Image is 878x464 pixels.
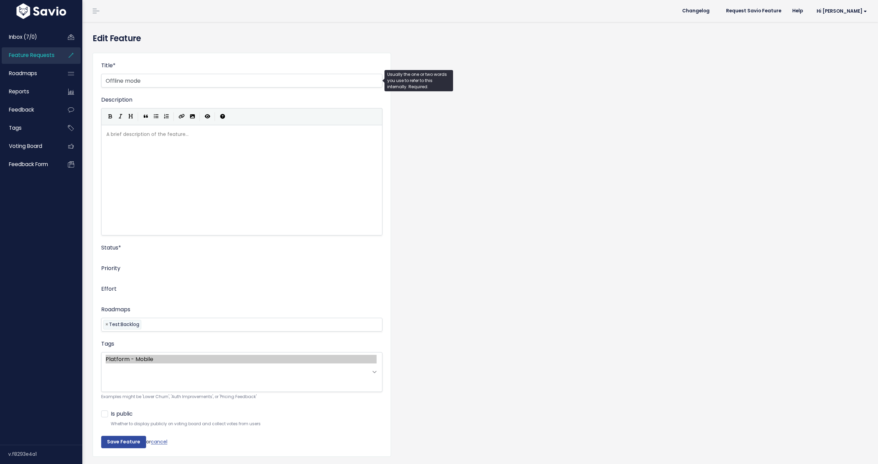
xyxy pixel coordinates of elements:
label: Is public [111,409,133,419]
a: Feedback [2,102,57,118]
span: Tags [9,124,22,131]
button: Italic [115,112,126,122]
input: Keep it short and sweet [101,74,382,88]
input: Save Feature [101,436,146,448]
span: Hi [PERSON_NAME] [817,9,867,14]
span: Reports [9,88,29,95]
a: Roadmaps [2,66,57,81]
h4: Edit Feature [93,32,868,45]
button: Toggle Preview [202,112,213,122]
span: Roadmaps [9,70,37,77]
small: Whether to display publicly on voting board and collect votes from users [111,420,382,428]
label: Roadmaps [101,305,130,314]
div: v.f8293e4a1 [8,445,82,463]
span: Voting Board [9,142,42,150]
a: Request Savio Feature [721,6,787,16]
span: × [105,320,108,329]
img: logo-white.9d6f32f41409.svg [15,3,68,19]
span: Feedback form [9,161,48,168]
label: Tags [101,340,114,348]
label: Description [101,96,132,104]
span: Feedback [9,106,34,113]
span: Test:Backlog [109,321,139,328]
button: Generic List [151,112,161,122]
span: Inbox (7/0) [9,33,37,40]
span: Changelog [682,9,710,13]
a: Help [787,6,808,16]
a: Hi [PERSON_NAME] [808,6,873,16]
label: Status [101,244,121,252]
span: Feature Requests [9,51,55,59]
a: Feature Requests [2,47,57,63]
a: Voting Board [2,138,57,154]
a: cancel [151,438,167,445]
button: Quote [141,112,151,122]
form: or [101,61,382,448]
button: Create Link [176,112,187,122]
button: Numbered List [161,112,171,122]
a: Reports [2,84,57,100]
small: Examples might be 'Lower Churn', 'Auth Improvements', or 'Pricing Feedback' [101,393,382,401]
li: Backlog [103,320,141,329]
button: Import an image [187,112,198,122]
button: Heading [126,112,136,122]
label: Title [101,61,116,70]
a: Inbox (7/0) [2,29,57,45]
label: Priority [101,264,120,272]
i: | [138,112,139,121]
a: Tags [2,120,57,136]
option: Platform - Mobile [106,355,377,363]
label: Effort [101,285,117,293]
div: Usually the one or two words you use to refer to this internally. Required. [384,70,453,91]
a: Feedback form [2,156,57,172]
i: | [174,112,174,121]
button: Bold [105,112,115,122]
button: Markdown Guide [217,112,228,122]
